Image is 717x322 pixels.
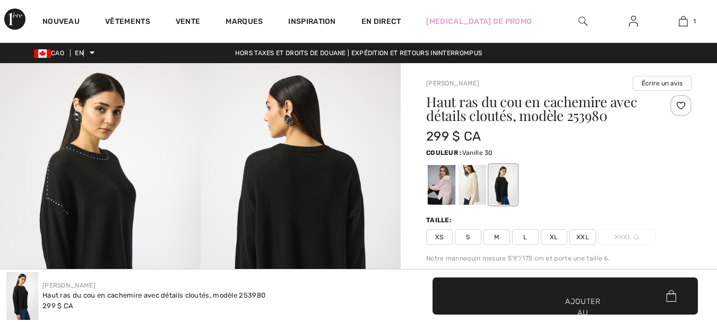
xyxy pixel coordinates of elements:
font: XL [550,233,558,241]
a: Nouveau [42,17,80,28]
font: Nouveau [42,17,80,26]
font: Marques [226,17,263,26]
button: Écrire un avis [633,76,692,91]
img: rechercher sur le site [578,15,588,28]
font: Écrire un avis [642,80,683,87]
font: L [523,233,527,241]
font: Hors taxes et droits de douane | Expédition et retours ininterrompus [235,49,482,57]
font: CAO [51,49,64,57]
a: 1 [659,15,708,28]
a: [PERSON_NAME] [42,282,96,289]
img: Haut ras du cou en cachemire avec détails cloutés, modèle 253980 [6,272,38,320]
font: XXL [576,233,589,241]
font: M [494,233,499,241]
font: Vanille 30 [462,149,493,156]
div: Noir [489,165,517,205]
font: XS [435,233,444,241]
a: [PERSON_NAME] [426,80,479,87]
font: EN [75,49,83,57]
a: Marques [226,17,263,28]
font: 299 $ CA [42,302,73,310]
font: Couleur : [426,149,462,156]
div: Rose [428,165,455,205]
font: Inspiration [288,17,335,26]
font: S [466,233,470,241]
div: Vanille 30 [459,165,486,205]
font: [MEDICAL_DATA] de promo [426,17,532,26]
font: 299 $ CA [426,129,481,144]
font: Taille: [426,216,452,224]
img: 1ère Avenue [4,8,25,30]
img: Mes informations [629,15,638,28]
img: ring-m.svg [634,234,639,240]
font: En direct [361,17,401,26]
a: Vente [176,17,201,28]
font: 1 [693,18,696,25]
font: XXXL [615,233,632,241]
a: Se connecter [620,15,646,28]
a: [MEDICAL_DATA] de promo [426,16,532,27]
img: Bag.svg [666,290,676,302]
font: Vêtements [105,17,150,26]
img: Dollar canadien [34,49,51,58]
font: Notre mannequin mesure 5'9"/175 cm et porte une taille 6. [426,255,610,262]
font: Vente [176,17,201,26]
font: Haut ras du cou en cachemire avec détails cloutés, modèle 253980 [426,92,637,125]
font: Haut ras du cou en cachemire avec détails cloutés, modèle 253980 [42,291,265,299]
img: Mon sac [679,15,688,28]
a: En direct [361,16,401,27]
a: Vêtements [105,17,150,28]
iframe: Ouvre un widget où vous pouvez discuter avec l'un de nos agents [650,242,706,269]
